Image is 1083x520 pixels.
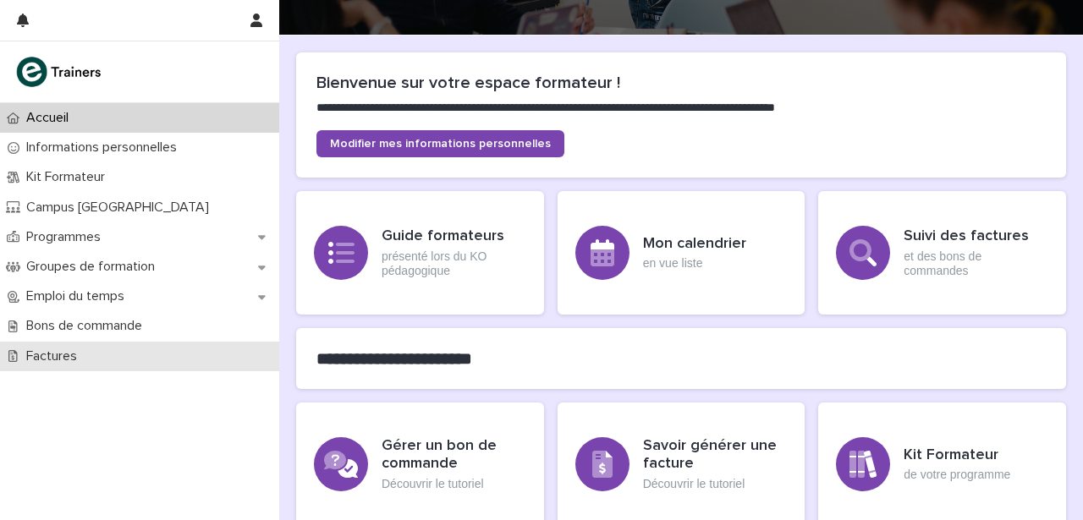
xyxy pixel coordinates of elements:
[19,259,168,275] p: Groupes de formation
[382,437,526,473] h3: Gérer un bon de commande
[19,140,190,156] p: Informations personnelles
[643,235,746,254] h3: Mon calendrier
[643,256,746,271] p: en vue liste
[19,318,156,334] p: Bons de commande
[904,446,1010,465] h3: Kit Formateur
[818,191,1066,315] a: Suivi des factureset des bons de commandes
[330,138,551,150] span: Modifier mes informations personnelles
[19,200,223,216] p: Campus [GEOGRAPHIC_DATA]
[558,191,805,315] a: Mon calendrieren vue liste
[382,249,526,278] p: présenté lors du KO pédagogique
[904,249,1048,278] p: et des bons de commandes
[316,73,1046,93] h2: Bienvenue sur votre espace formateur !
[14,55,107,89] img: K0CqGN7SDeD6s4JG8KQk
[19,229,114,245] p: Programmes
[904,468,1010,482] p: de votre programme
[643,437,788,473] h3: Savoir générer une facture
[382,477,526,491] p: Découvrir le tutoriel
[19,288,138,304] p: Emploi du temps
[643,477,788,491] p: Découvrir le tutoriel
[382,227,526,246] h3: Guide formateurs
[19,169,118,185] p: Kit Formateur
[19,110,82,126] p: Accueil
[296,191,544,315] a: Guide formateursprésenté lors du KO pédagogique
[904,227,1048,246] h3: Suivi des factures
[19,348,91,364] p: Factures
[316,130,564,157] a: Modifier mes informations personnelles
